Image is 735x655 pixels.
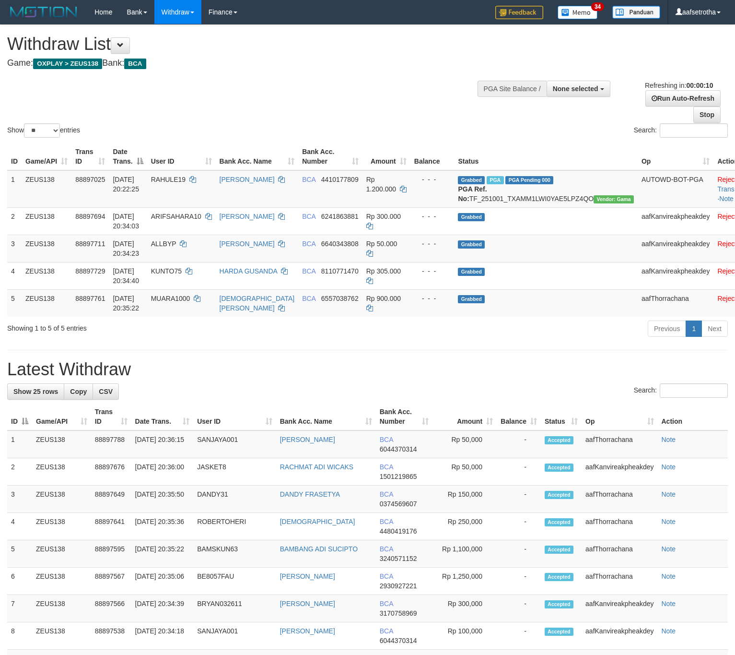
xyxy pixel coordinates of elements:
[380,582,417,590] span: Copy 2930927221 to clipboard
[432,430,497,458] td: Rp 50,000
[193,403,276,430] th: User ID: activate to sort column ascending
[658,403,728,430] th: Action
[380,463,393,471] span: BCA
[7,235,22,262] td: 3
[7,403,32,430] th: ID: activate to sort column descending
[321,213,359,220] span: Copy 6241863881 to clipboard
[7,383,64,400] a: Show 25 rows
[113,213,139,230] span: [DATE] 20:34:03
[662,490,676,498] a: Note
[280,627,335,635] a: [PERSON_NAME]
[32,513,91,540] td: ZEUS138
[505,176,553,184] span: PGA Pending
[99,388,113,395] span: CSV
[220,213,275,220] a: [PERSON_NAME]
[124,59,146,69] span: BCA
[380,436,393,443] span: BCA
[376,403,432,430] th: Bank Acc. Number: activate to sort column ascending
[380,527,417,535] span: Copy 4480419176 to clipboard
[131,622,194,650] td: [DATE] 20:34:18
[380,473,417,480] span: Copy 1501219865 to clipboard
[91,568,131,595] td: 88897567
[75,240,105,248] span: 88897711
[582,430,657,458] td: aafThorrachana
[545,436,573,444] span: Accepted
[366,295,401,302] span: Rp 900.000
[380,490,393,498] span: BCA
[594,195,634,203] span: Vendor URL: https://trx31.1velocity.biz
[693,107,721,123] a: Stop
[109,143,147,170] th: Date Trans.: activate to sort column descending
[638,289,713,317] td: aafThorrachana
[414,239,451,249] div: - - -
[454,143,638,170] th: Status
[366,267,401,275] span: Rp 305.000
[22,289,71,317] td: ZEUS138
[380,500,417,508] span: Copy 0374569607 to clipboard
[321,267,359,275] span: Copy 8110771470 to clipboard
[660,123,728,138] input: Search:
[497,403,541,430] th: Balance: activate to sort column ascending
[432,486,497,513] td: Rp 150,000
[64,383,93,400] a: Copy
[131,458,194,486] td: [DATE] 20:36:00
[545,573,573,581] span: Accepted
[458,176,485,184] span: Grabbed
[582,540,657,568] td: aafThorrachana
[7,430,32,458] td: 1
[276,403,376,430] th: Bank Acc. Name: activate to sort column ascending
[302,295,315,302] span: BCA
[366,240,397,248] span: Rp 50.000
[662,572,676,580] a: Note
[22,262,71,289] td: ZEUS138
[545,600,573,608] span: Accepted
[380,555,417,562] span: Copy 3240571152 to clipboard
[75,295,105,302] span: 88897761
[113,240,139,257] span: [DATE] 20:34:23
[193,622,276,650] td: SANJAYA001
[91,403,131,430] th: Trans ID: activate to sort column ascending
[366,213,401,220] span: Rp 300.000
[298,143,362,170] th: Bank Acc. Number: activate to sort column ascending
[216,143,299,170] th: Bank Acc. Name: activate to sort column ascending
[32,403,91,430] th: Game/API: activate to sort column ascending
[32,540,91,568] td: ZEUS138
[612,6,660,19] img: panduan.png
[432,403,497,430] th: Amount: activate to sort column ascending
[75,267,105,275] span: 88897729
[7,622,32,650] td: 8
[553,85,598,93] span: None selected
[545,628,573,636] span: Accepted
[32,568,91,595] td: ZEUS138
[432,622,497,650] td: Rp 100,000
[32,458,91,486] td: ZEUS138
[151,240,176,248] span: ALLBYP
[193,458,276,486] td: JASKET8
[280,545,358,553] a: BAMBANG ADI SUCIPTO
[634,123,728,138] label: Search:
[497,458,541,486] td: -
[302,240,315,248] span: BCA
[7,289,22,317] td: 5
[220,267,278,275] a: HARDA GUSANDA
[7,568,32,595] td: 6
[91,458,131,486] td: 88897676
[547,81,610,97] button: None selected
[591,2,604,11] span: 34
[131,568,194,595] td: [DATE] 20:35:06
[193,513,276,540] td: ROBERTOHERI
[91,595,131,622] td: 88897566
[22,143,71,170] th: Game/API: activate to sort column ascending
[321,240,359,248] span: Copy 6640343808 to clipboard
[686,321,702,337] a: 1
[7,123,80,138] label: Show entries
[280,572,335,580] a: [PERSON_NAME]
[458,185,487,202] b: PGA Ref. No:
[638,170,713,208] td: AUTOWD-BOT-PGA
[280,518,355,525] a: [DEMOGRAPHIC_DATA]
[91,622,131,650] td: 88897538
[7,486,32,513] td: 3
[638,235,713,262] td: aafKanvireakpheakdey
[478,81,547,97] div: PGA Site Balance /
[7,59,480,68] h4: Game: Bank:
